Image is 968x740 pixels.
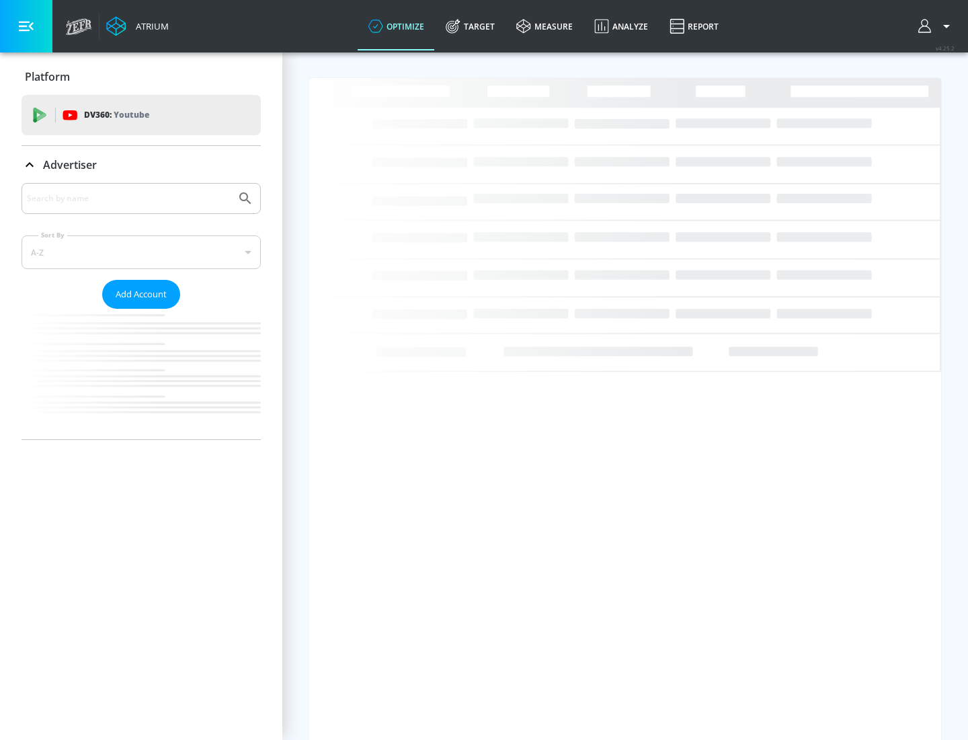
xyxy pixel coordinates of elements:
[22,235,261,269] div: A-Z
[22,309,261,439] nav: list of Advertiser
[358,2,435,50] a: optimize
[84,108,149,122] p: DV360:
[936,44,955,52] span: v 4.25.2
[116,287,167,302] span: Add Account
[659,2,729,50] a: Report
[114,108,149,122] p: Youtube
[22,146,261,184] div: Advertiser
[38,231,67,239] label: Sort By
[25,69,70,84] p: Platform
[106,16,169,36] a: Atrium
[506,2,583,50] a: measure
[22,95,261,135] div: DV360: Youtube
[435,2,506,50] a: Target
[130,20,169,32] div: Atrium
[583,2,659,50] a: Analyze
[22,58,261,96] div: Platform
[22,183,261,439] div: Advertiser
[27,190,231,207] input: Search by name
[102,280,180,309] button: Add Account
[43,157,97,172] p: Advertiser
